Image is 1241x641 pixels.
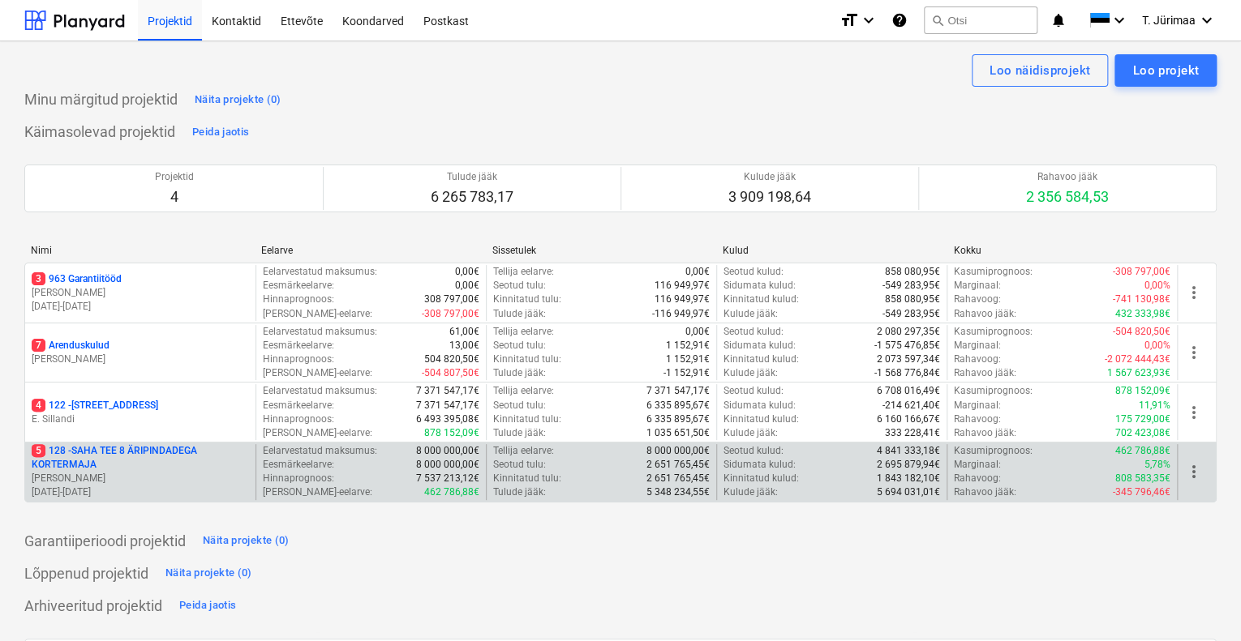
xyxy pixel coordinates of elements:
[263,265,377,279] p: Eelarvestatud maksumus :
[32,339,45,352] span: 7
[885,426,940,440] p: 333 228,41€
[32,399,158,412] p: 122 - [STREET_ADDRESS]
[1139,399,1170,412] p: 11,91%
[263,293,334,306] p: Hinnaprognoos :
[424,353,479,366] p: 504 820,50€
[493,265,554,279] p: Tellija eelarve :
[261,245,479,256] div: Eelarve
[1113,325,1170,339] p: -504 820,50€
[663,366,710,380] p: -1 152,91€
[155,187,194,207] p: 4
[1113,265,1170,279] p: -308 797,00€
[646,426,710,440] p: 1 035 651,50€
[1110,11,1129,30] i: keyboard_arrow_down
[724,426,778,440] p: Kulude jääk :
[652,307,710,321] p: -116 949,97€
[32,286,249,300] p: [PERSON_NAME]
[32,272,249,314] div: 3963 Garantiitööd[PERSON_NAME][DATE]-[DATE]
[859,11,878,30] i: keyboard_arrow_down
[1107,366,1170,380] p: 1 567 623,93€
[685,325,710,339] p: 0,00€
[493,412,561,426] p: Kinnitatud tulu :
[32,272,122,286] p: 963 Garantiitööd
[931,14,944,27] span: search
[666,339,710,353] p: 1 152,91€
[1115,412,1170,426] p: 175 729,00€
[24,122,175,142] p: Käimasolevad projektid
[1144,279,1170,293] p: 0,00%
[954,485,1016,499] p: Rahavoo jääk :
[1115,384,1170,398] p: 878 152,09€
[424,293,479,306] p: 308 797,00€
[493,399,546,412] p: Seotud tulu :
[1144,339,1170,353] p: 0,00%
[24,596,162,616] p: Arhiveeritud projektid
[646,485,710,499] p: 5 348 234,55€
[32,399,249,426] div: 4122 -[STREET_ADDRESS]E. Sillandi
[263,325,377,339] p: Eelarvestatud maksumus :
[1115,444,1170,458] p: 462 786,88€
[416,444,479,458] p: 8 000 000,00€
[1114,54,1217,87] button: Loo projekt
[724,485,778,499] p: Kulude jääk :
[728,170,811,184] p: Kulude jääk
[723,245,940,256] div: Kulud
[24,564,148,583] p: Lõppenud projektid
[1026,170,1109,184] p: Rahavoo jääk
[493,472,561,485] p: Kinnitatud tulu :
[724,458,796,472] p: Sidumata kulud :
[263,366,372,380] p: [PERSON_NAME]-eelarve :
[954,412,1001,426] p: Rahavoog :
[493,339,546,353] p: Seotud tulu :
[155,170,194,184] p: Projektid
[416,458,479,472] p: 8 000 000,00€
[416,384,479,398] p: 7 371 547,17€
[32,485,249,499] p: [DATE] - [DATE]
[422,307,479,321] p: -308 797,00€
[874,366,940,380] p: -1 568 776,84€
[877,325,940,339] p: 2 080 297,35€
[877,444,940,458] p: 4 841 333,18€
[882,399,940,412] p: -214 621,40€
[724,384,784,398] p: Seotud kulud :
[161,561,256,587] button: Näita projekte (0)
[263,444,377,458] p: Eelarvestatud maksumus :
[954,458,1001,472] p: Marginaal :
[885,265,940,279] p: 858 080,95€
[493,307,546,321] p: Tulude jääk :
[655,293,710,306] p: 116 949,97€
[954,444,1033,458] p: Kasumiprognoos :
[1197,11,1217,30] i: keyboard_arrow_down
[416,412,479,426] p: 6 493 395,08€
[493,293,561,306] p: Kinnitatud tulu :
[1184,462,1204,481] span: more_vert
[1160,563,1241,641] div: Chat Widget
[1113,485,1170,499] p: -345 796,46€
[449,325,479,339] p: 61,00€
[1026,187,1109,207] p: 2 356 584,53
[891,11,908,30] i: Abikeskus
[954,339,1001,353] p: Marginaal :
[263,472,334,485] p: Hinnaprognoos :
[839,11,859,30] i: format_size
[1115,307,1170,321] p: 432 333,98€
[724,444,784,458] p: Seotud kulud :
[1105,353,1170,366] p: -2 072 444,43€
[32,444,249,500] div: 5128 -SAHA TEE 8 ÄRIPINDADEGA KORTERMAJA[PERSON_NAME][DATE]-[DATE]
[874,339,940,353] p: -1 575 476,85€
[724,307,778,321] p: Kulude jääk :
[728,187,811,207] p: 3 909 198,64
[1142,14,1196,27] span: T. Jürimaa
[877,412,940,426] p: 6 160 166,67€
[724,265,784,279] p: Seotud kulud :
[24,532,186,551] p: Garantiiperioodi projektid
[646,399,710,412] p: 6 335 895,67€
[424,485,479,499] p: 462 786,88€
[32,353,249,366] p: [PERSON_NAME]
[263,485,372,499] p: [PERSON_NAME]-eelarve :
[455,265,479,279] p: 0,00€
[263,353,334,366] p: Hinnaprognoos :
[1050,11,1067,30] i: notifications
[195,91,281,109] div: Näita projekte (0)
[954,265,1033,279] p: Kasumiprognoos :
